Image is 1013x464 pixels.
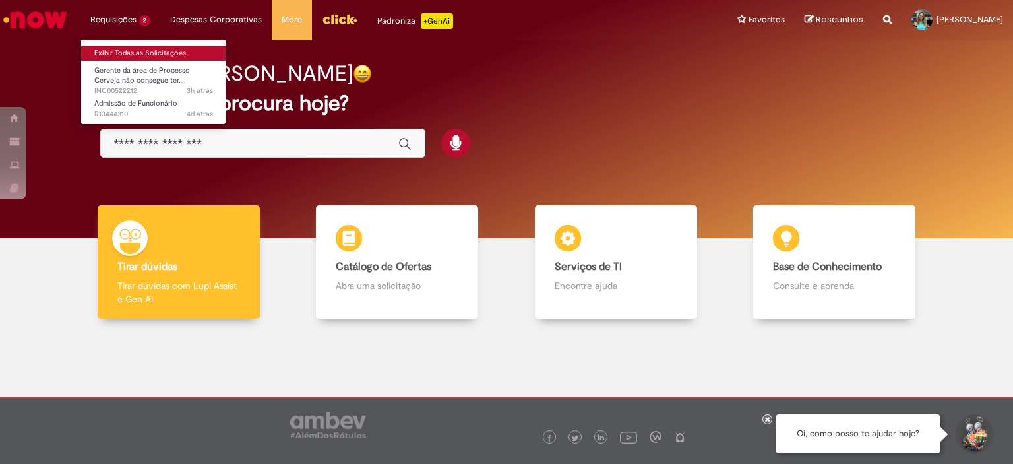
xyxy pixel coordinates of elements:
span: 2 [139,15,150,26]
h2: O que você procura hoje? [100,92,913,115]
a: Base de Conhecimento Consulte e aprenda [725,205,944,319]
p: Encontre ajuda [555,279,677,292]
img: happy-face.png [353,64,372,83]
span: INC00522212 [94,86,213,96]
span: Favoritos [749,13,785,26]
a: Serviços de TI Encontre ajuda [506,205,725,319]
h2: Bom dia, [PERSON_NAME] [100,62,353,85]
span: 3h atrás [187,86,213,96]
p: +GenAi [421,13,453,29]
span: Requisições [90,13,137,26]
img: logo_footer_ambev_rotulo_gray.png [290,412,366,438]
p: Abra uma solicitação [336,279,458,292]
span: More [282,13,302,26]
div: Oi, como posso te ajudar hoje? [776,414,940,453]
span: 4d atrás [187,109,213,119]
span: Admissão de Funcionário [94,98,177,108]
b: Tirar dúvidas [117,260,177,273]
button: Iniciar Conversa de Suporte [954,414,993,454]
img: click_logo_yellow_360x200.png [322,9,357,29]
a: Tirar dúvidas Tirar dúvidas com Lupi Assist e Gen Ai [69,205,288,319]
img: logo_footer_naosei.png [674,431,686,443]
span: Rascunhos [816,13,863,26]
b: Base de Conhecimento [773,260,882,273]
a: Catálogo de Ofertas Abra uma solicitação [288,205,507,319]
time: 29/08/2025 10:15:48 [187,86,213,96]
a: Aberto R13444310 : Admissão de Funcionário [81,96,226,121]
ul: Requisições [80,40,226,125]
a: Exibir Todas as Solicitações [81,46,226,61]
b: Serviços de TI [555,260,622,273]
span: R13444310 [94,109,213,119]
img: logo_footer_facebook.png [546,435,553,442]
span: Despesas Corporativas [170,13,262,26]
img: ServiceNow [1,7,69,33]
span: Gerente da área de Processo Cerveja não consegue ter… [94,65,190,86]
img: logo_footer_twitter.png [572,435,578,442]
p: Consulte e aprenda [773,279,896,292]
img: logo_footer_linkedin.png [598,434,604,442]
time: 25/08/2025 13:41:04 [187,109,213,119]
a: Rascunhos [805,14,863,26]
div: Padroniza [377,13,453,29]
img: logo_footer_workplace.png [650,431,661,443]
a: Aberto INC00522212 : Gerente da área de Processo Cerveja não consegue ter visibilidade do time no... [81,63,226,92]
p: Tirar dúvidas com Lupi Assist e Gen Ai [117,279,240,306]
img: logo_footer_youtube.png [620,428,637,446]
span: [PERSON_NAME] [936,14,1003,25]
b: Catálogo de Ofertas [336,260,431,273]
